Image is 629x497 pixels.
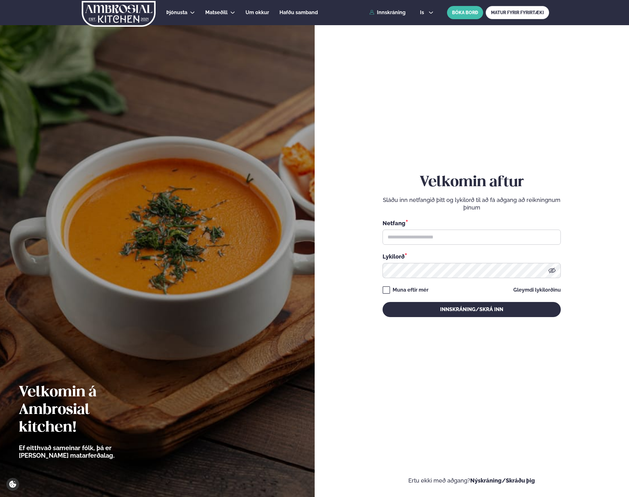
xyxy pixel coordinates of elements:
[369,10,406,15] a: Innskráning
[383,196,561,211] p: Sláðu inn netfangið þitt og lykilorð til að fá aðgang að reikningnum þínum
[383,302,561,317] button: Innskráning/Skrá inn
[19,384,149,437] h2: Velkomin á Ambrosial kitchen!
[279,9,318,15] span: Hafðu samband
[246,9,269,16] a: Um okkur
[470,477,535,484] a: Nýskráning/Skráðu þig
[81,1,156,27] img: logo
[383,174,561,191] h2: Velkomin aftur
[447,6,483,19] button: BÓKA BORÐ
[6,478,19,491] a: Cookie settings
[486,6,549,19] a: MATUR FYRIR FYRIRTÆKI
[383,252,561,260] div: Lykilorð
[513,288,561,293] a: Gleymdi lykilorðinu
[415,10,439,15] button: is
[166,9,187,16] a: Þjónusta
[246,9,269,15] span: Um okkur
[420,10,426,15] span: is
[19,444,149,459] p: Ef eitthvað sameinar fólk, þá er [PERSON_NAME] matarferðalag.
[205,9,228,16] a: Matseðill
[383,219,561,227] div: Netfang
[334,477,610,484] p: Ertu ekki með aðgang?
[166,9,187,15] span: Þjónusta
[279,9,318,16] a: Hafðu samband
[205,9,228,15] span: Matseðill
